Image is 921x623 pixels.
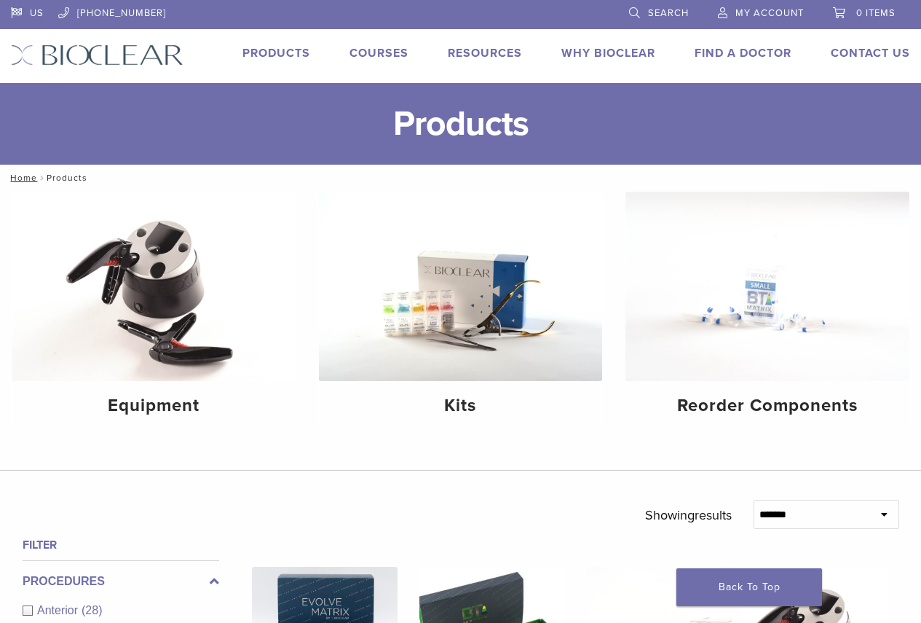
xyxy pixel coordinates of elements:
a: Resources [448,46,522,60]
h4: Filter [23,536,219,554]
a: Equipment [12,192,296,428]
img: Equipment [12,192,296,381]
a: Products [242,46,310,60]
img: Kits [319,192,603,381]
span: (28) [82,604,102,616]
span: Anterior [37,604,82,616]
a: Home [6,173,37,183]
p: Showing results [645,500,732,530]
span: 0 items [856,7,896,19]
span: My Account [735,7,804,19]
h4: Kits [331,393,591,419]
img: Reorder Components [625,192,909,381]
label: Procedures [23,573,219,590]
a: Find A Doctor [695,46,791,60]
span: Search [648,7,689,19]
a: Reorder Components [625,192,909,428]
img: Bioclear [11,44,183,66]
h4: Reorder Components [637,393,898,419]
a: Kits [319,192,603,428]
a: Contact Us [831,46,910,60]
a: Why Bioclear [561,46,655,60]
h4: Equipment [23,393,284,419]
a: Courses [349,46,408,60]
span: / [37,174,47,181]
a: Back To Top [676,568,822,606]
